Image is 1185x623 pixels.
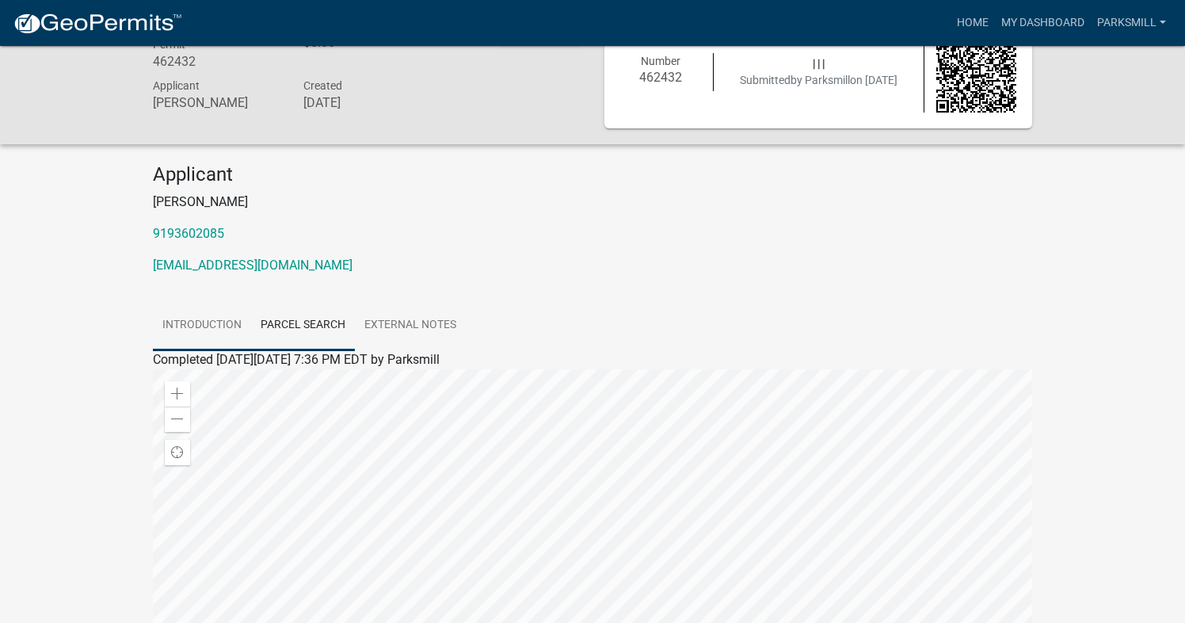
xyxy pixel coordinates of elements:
p: [PERSON_NAME] [153,193,1032,212]
h6: 462432 [620,70,701,85]
span: Applicant [153,79,200,92]
a: Parcel search [251,300,355,351]
div: Zoom in [165,381,190,407]
div: Find my location [165,440,190,465]
h6: 462432 [153,54,280,69]
a: Introduction [153,300,251,351]
div: Zoom out [165,407,190,432]
a: [EMAIL_ADDRESS][DOMAIN_NAME] [153,258,352,273]
a: My Dashboard [995,8,1091,38]
span: Number [641,55,680,67]
span: Submitted on [DATE] [740,74,897,86]
h6: [DATE] [303,95,430,110]
img: QR code [936,32,1017,113]
a: External Notes [355,300,466,351]
span: Created [303,79,342,92]
span: Completed [DATE][DATE] 7:36 PM EDT by Parksmill [153,352,440,367]
h4: Applicant [153,163,1032,186]
span: | | | [813,57,825,70]
h6: [PERSON_NAME] [153,95,280,110]
a: Parksmill [1091,8,1172,38]
span: by Parksmill [791,74,850,86]
a: Home [951,8,995,38]
a: 9193602085 [153,226,224,241]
